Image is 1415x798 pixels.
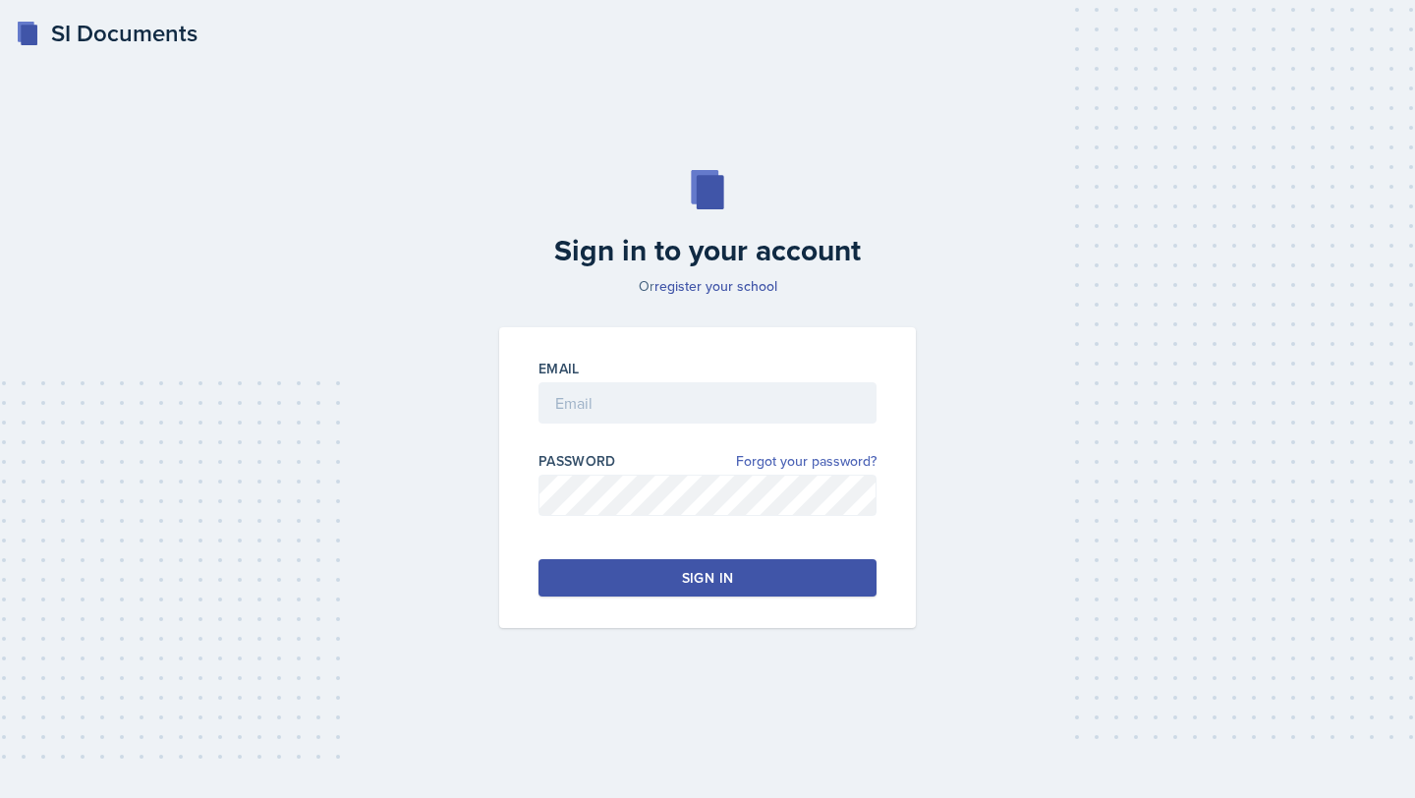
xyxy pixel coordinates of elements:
a: Forgot your password? [736,451,877,472]
div: Sign in [682,568,733,588]
label: Email [538,359,580,378]
label: Password [538,451,616,471]
button: Sign in [538,559,877,597]
p: Or [487,276,928,296]
a: SI Documents [16,16,198,51]
a: register your school [654,276,777,296]
input: Email [538,382,877,424]
h2: Sign in to your account [487,233,928,268]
